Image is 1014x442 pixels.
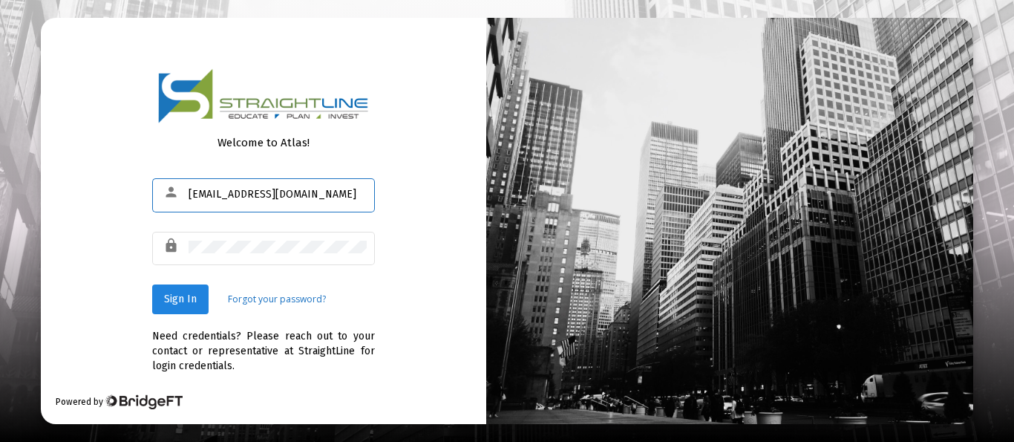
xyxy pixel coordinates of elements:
button: Sign In [152,285,209,314]
input: Email or Username [189,189,367,201]
div: Powered by [56,394,183,409]
a: Forgot your password? [228,292,326,307]
span: Sign In [164,293,197,305]
mat-icon: person [163,183,181,201]
img: Logo [158,68,369,124]
mat-icon: lock [163,237,181,255]
div: Need credentials? Please reach out to your contact or representative at StraightLine for login cr... [152,314,375,374]
img: Bridge Financial Technology Logo [105,394,183,409]
div: Welcome to Atlas! [152,135,375,150]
